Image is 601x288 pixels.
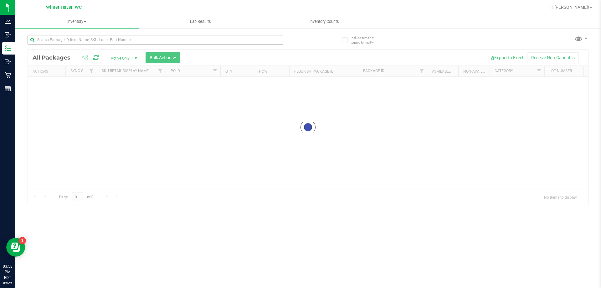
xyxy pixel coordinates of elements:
[262,15,386,28] a: Inventory Counts
[15,15,139,28] a: Inventory
[5,86,11,92] inline-svg: Reports
[5,72,11,78] inline-svg: Retail
[351,35,382,45] span: Include items not tagged for facility
[15,19,139,24] span: Inventory
[18,237,26,244] iframe: Resource center unread badge
[182,19,219,24] span: Lab Results
[5,32,11,38] inline-svg: Inbound
[548,5,589,10] span: Hi, [PERSON_NAME]!
[6,238,25,257] iframe: Resource center
[46,5,82,10] span: Winter Haven WC
[5,18,11,24] inline-svg: Analytics
[28,35,283,45] input: Search Package ID, Item Name, SKU, Lot or Part Number...
[301,19,347,24] span: Inventory Counts
[139,15,262,28] a: Lab Results
[5,59,11,65] inline-svg: Outbound
[3,280,12,285] p: 09/29
[5,45,11,51] inline-svg: Inventory
[3,264,12,280] p: 03:58 PM EDT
